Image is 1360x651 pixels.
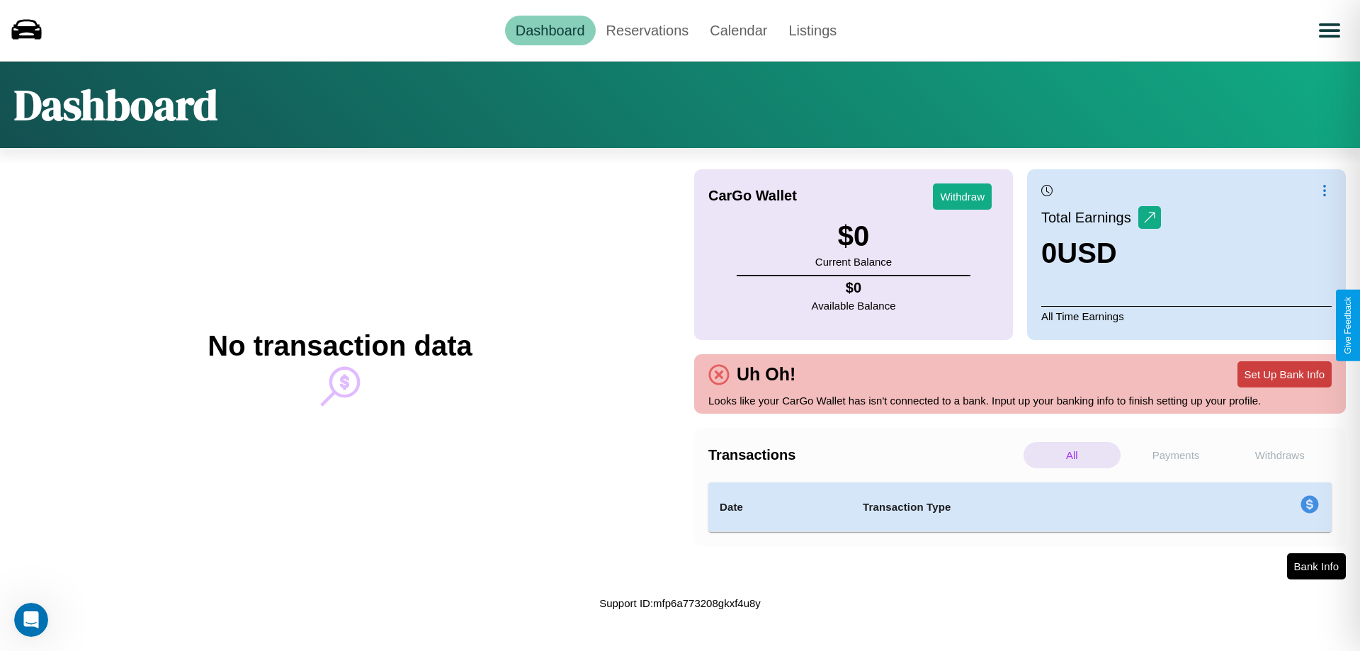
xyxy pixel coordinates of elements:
[1310,11,1349,50] button: Open menu
[1041,306,1332,326] p: All Time Earnings
[599,594,761,613] p: Support ID: mfp6a773208gkxf4u8y
[778,16,847,45] a: Listings
[730,364,803,385] h4: Uh Oh!
[699,16,778,45] a: Calendar
[1231,442,1328,468] p: Withdraws
[933,183,992,210] button: Withdraw
[1237,361,1332,387] button: Set Up Bank Info
[708,482,1332,532] table: simple table
[812,280,896,296] h4: $ 0
[708,391,1332,410] p: Looks like your CarGo Wallet has isn't connected to a bank. Input up your banking info to finish ...
[1041,205,1138,230] p: Total Earnings
[1041,237,1161,269] h3: 0 USD
[1128,442,1225,468] p: Payments
[505,16,596,45] a: Dashboard
[1343,297,1353,354] div: Give Feedback
[815,252,892,271] p: Current Balance
[708,447,1020,463] h4: Transactions
[1287,553,1346,579] button: Bank Info
[1024,442,1121,468] p: All
[208,330,472,362] h2: No transaction data
[815,220,892,252] h3: $ 0
[863,499,1184,516] h4: Transaction Type
[720,499,840,516] h4: Date
[14,76,217,134] h1: Dashboard
[812,296,896,315] p: Available Balance
[596,16,700,45] a: Reservations
[14,603,48,637] iframe: Intercom live chat
[708,188,797,204] h4: CarGo Wallet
